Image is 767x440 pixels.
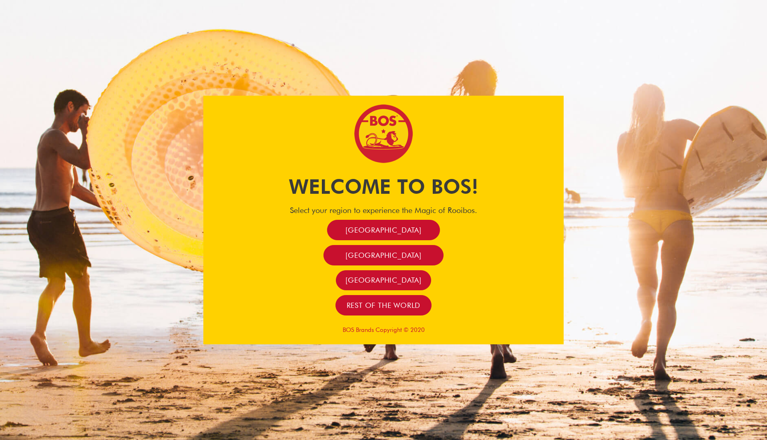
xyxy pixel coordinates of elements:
h1: Welcome to BOS! [203,173,564,201]
span: [GEOGRAPHIC_DATA] [345,225,422,235]
span: [GEOGRAPHIC_DATA] [345,251,422,260]
h4: Select your region to experience the Magic of Rooibos. [203,205,564,215]
a: [GEOGRAPHIC_DATA] [323,245,444,265]
p: BOS Brands Copyright © 2020 [203,326,564,334]
a: [GEOGRAPHIC_DATA] [327,220,440,240]
span: [GEOGRAPHIC_DATA] [345,275,422,285]
span: Rest of the world [347,301,421,310]
img: Bos Brands [353,104,414,164]
a: Rest of the world [335,295,432,315]
a: [GEOGRAPHIC_DATA] [336,270,431,291]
